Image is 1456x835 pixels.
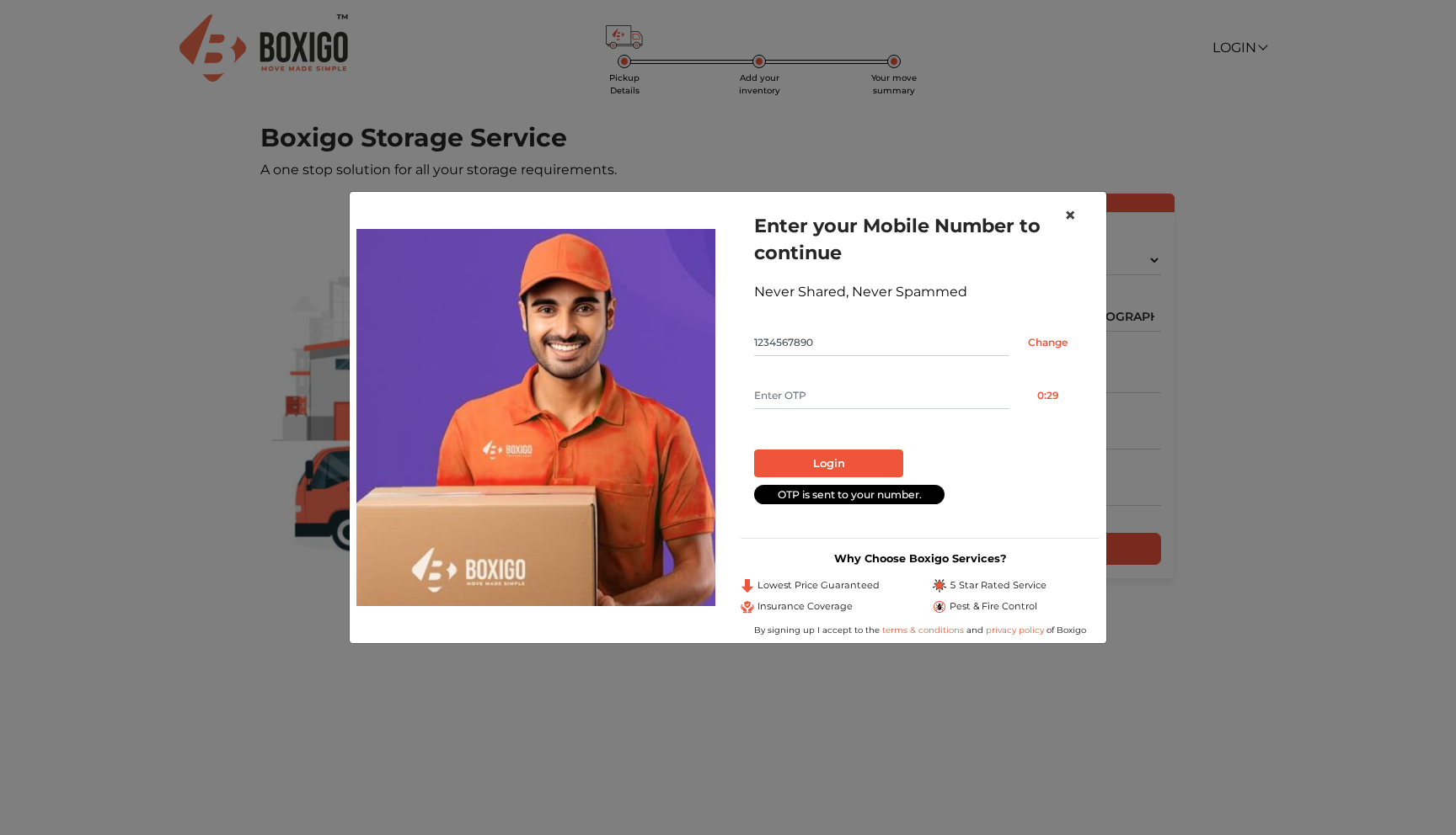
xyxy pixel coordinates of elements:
[356,229,715,606] img: storage-img
[754,282,1086,302] div: Never Shared, Never Spammed
[1009,329,1086,356] input: Change
[1064,203,1076,227] span: ×
[754,449,903,478] button: Login
[754,382,1009,409] input: Enter OTP
[757,578,880,593] span: Lowest Price Guaranteed
[1051,192,1089,239] button: Close
[754,485,945,504] div: OTP is sent to your number.
[754,212,1086,266] h1: Enter your Mobile Number to continue
[882,625,966,636] a: terms & conditions
[950,599,1037,614] span: Pest & Fire Control
[1009,382,1086,409] button: 0:29
[983,625,1046,636] a: privacy policy
[741,624,1100,636] div: By signing up I accept to the and of Boxigo
[741,552,1100,565] h3: Why Choose Boxigo Services?
[757,599,853,614] span: Insurance Coverage
[754,329,1009,356] input: Mobile No
[950,578,1046,593] span: 5 Star Rated Service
